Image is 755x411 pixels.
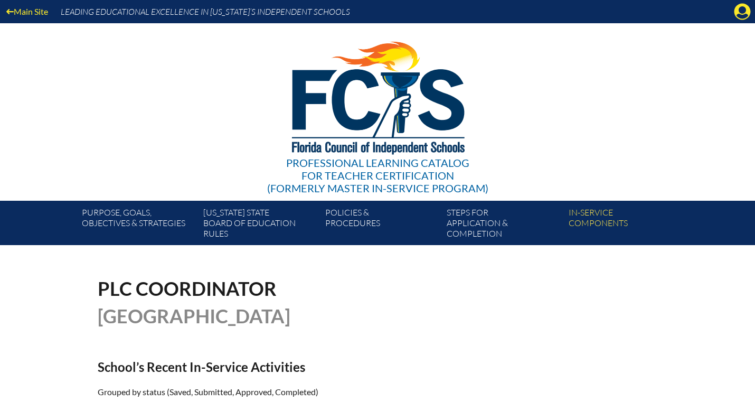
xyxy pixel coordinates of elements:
[269,23,487,167] img: FCISlogo221.eps
[98,359,469,375] h2: School’s Recent In-Service Activities
[442,205,564,245] a: Steps forapplication & completion
[98,385,469,399] p: Grouped by status (Saved, Submitted, Approved, Completed)
[2,4,52,18] a: Main Site
[263,21,493,197] a: Professional Learning Catalog for Teacher Certification(formerly Master In-service Program)
[301,169,454,182] span: for Teacher Certification
[564,205,686,245] a: In-servicecomponents
[321,205,442,245] a: Policies &Procedures
[199,205,320,245] a: [US_STATE] StateBoard of Education rules
[98,277,277,300] span: PLC Coordinator
[98,304,290,328] span: [GEOGRAPHIC_DATA]
[267,156,488,194] div: Professional Learning Catalog (formerly Master In-service Program)
[78,205,199,245] a: Purpose, goals,objectives & strategies
[734,3,751,20] svg: Manage account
